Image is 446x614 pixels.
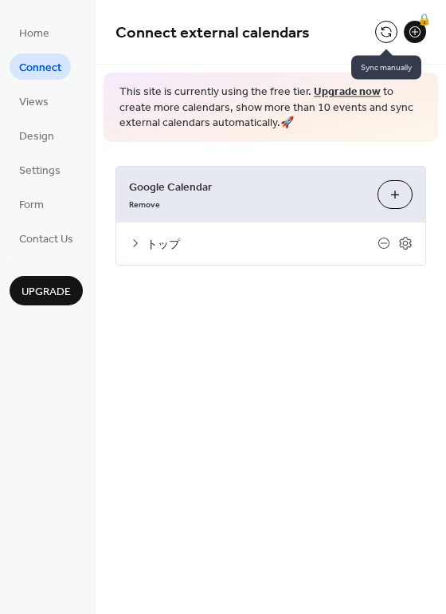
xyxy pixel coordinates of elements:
[19,94,49,111] span: Views
[129,179,365,195] span: Google Calendar
[19,60,61,77] span: Connect
[314,81,381,103] a: Upgrade now
[115,18,310,49] span: Connect external calendars
[22,284,71,301] span: Upgrade
[19,231,73,248] span: Contact Us
[10,276,83,305] button: Upgrade
[10,53,71,80] a: Connect
[10,88,58,114] a: Views
[19,26,49,42] span: Home
[10,225,83,251] a: Contact Us
[147,236,378,253] span: トップ
[10,191,53,217] a: Form
[19,163,61,179] span: Settings
[10,19,59,45] a: Home
[10,156,70,183] a: Settings
[129,199,160,210] span: Remove
[351,56,421,80] span: Sync manually
[19,128,54,145] span: Design
[119,85,422,132] span: This site is currently using the free tier. to create more calendars, show more than 10 events an...
[10,122,64,148] a: Design
[19,197,44,214] span: Form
